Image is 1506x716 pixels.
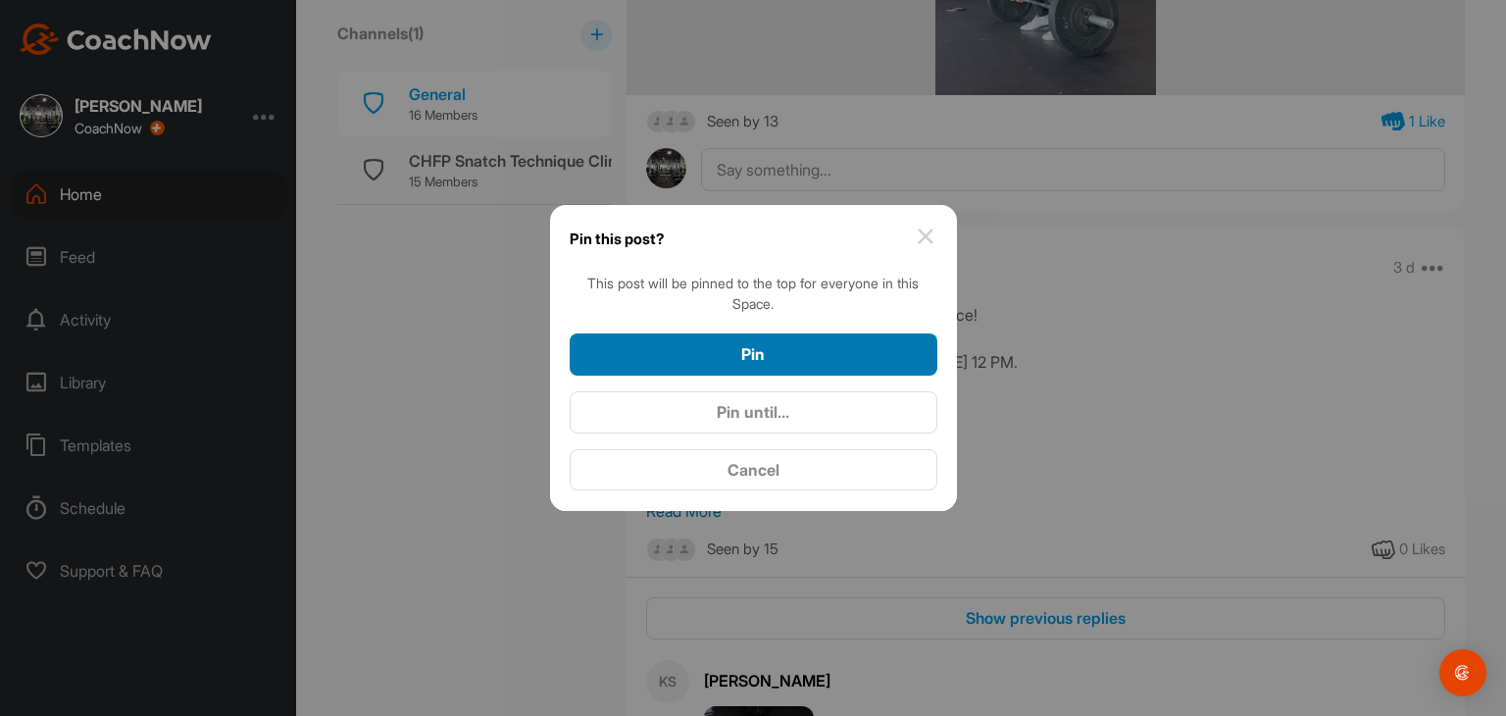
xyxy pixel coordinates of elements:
[570,273,937,314] div: This post will be pinned to the top for everyone in this Space.
[741,344,765,364] span: Pin
[570,333,937,376] button: Pin
[728,460,779,480] span: Cancel
[914,225,937,248] img: close
[1439,649,1486,696] div: Open Intercom Messenger
[570,391,937,434] button: Pin until...
[570,449,937,491] button: Cancel
[717,402,789,422] span: Pin until...
[570,225,664,253] h1: Pin this post?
